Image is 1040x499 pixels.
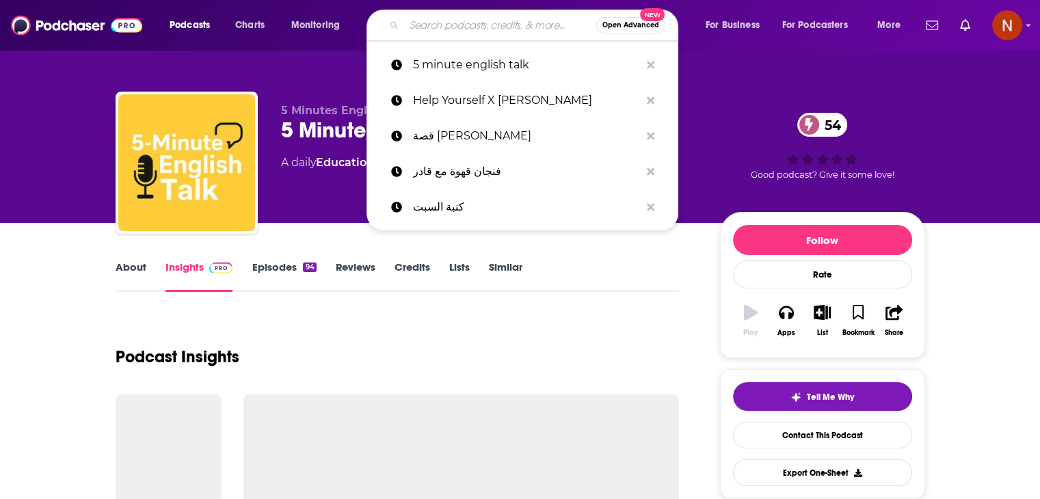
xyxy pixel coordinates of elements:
[811,113,848,137] span: 54
[226,14,273,36] a: Charts
[118,94,255,231] img: 5 Minute English Talk
[281,154,504,171] div: A daily podcast
[413,83,640,118] p: Help Yourself X Tarek Omran
[366,47,678,83] a: 5 minute english talk
[790,392,801,403] img: tell me why sparkle
[733,225,912,255] button: Follow
[733,382,912,411] button: tell me why sparkleTell Me Why
[413,154,640,189] p: فنجان قهوة مع قادر
[733,422,912,448] a: Contact This Podcast
[395,260,430,292] a: Credits
[992,10,1022,40] img: User Profile
[817,329,828,337] div: List
[733,260,912,288] div: Rate
[804,296,840,345] button: List
[116,347,239,367] h1: Podcast Insights
[733,459,912,486] button: Export One-Sheet
[797,113,848,137] a: 54
[316,156,374,169] a: Education
[165,260,233,292] a: InsightsPodchaser Pro
[876,296,911,345] button: Share
[449,260,470,292] a: Lists
[720,104,925,189] div: 54Good podcast? Give it some love!
[640,8,665,21] span: New
[170,16,210,35] span: Podcasts
[489,260,522,292] a: Similar
[252,260,316,292] a: Episodes94
[751,170,894,180] span: Good podcast? Give it some love!
[366,154,678,189] a: فنجان قهوة مع قادر
[303,262,316,272] div: 94
[336,260,375,292] a: Reviews
[840,296,876,345] button: Bookmark
[773,14,868,36] button: open menu
[116,260,146,292] a: About
[992,10,1022,40] span: Logged in as AdelNBM
[696,14,777,36] button: open menu
[955,14,976,37] a: Show notifications dropdown
[596,17,665,33] button: Open AdvancedNew
[209,262,233,273] img: Podchaser Pro
[992,10,1022,40] button: Show profile menu
[366,189,678,225] a: كنبة السبت
[706,16,760,35] span: For Business
[413,118,640,154] p: قصة عمر
[807,392,854,403] span: Tell Me Why
[235,16,265,35] span: Charts
[877,16,901,35] span: More
[11,12,142,38] img: Podchaser - Follow, Share and Rate Podcasts
[602,22,659,29] span: Open Advanced
[404,14,596,36] input: Search podcasts, credits, & more...
[769,296,804,345] button: Apps
[282,14,358,36] button: open menu
[885,329,903,337] div: Share
[743,329,758,337] div: Play
[366,83,678,118] a: Help Yourself X [PERSON_NAME]
[733,296,769,345] button: Play
[782,16,848,35] span: For Podcasters
[413,189,640,225] p: كنبة السبت
[160,14,228,36] button: open menu
[868,14,918,36] button: open menu
[379,10,691,41] div: Search podcasts, credits, & more...
[366,118,678,154] a: قصة [PERSON_NAME]
[777,329,795,337] div: Apps
[920,14,944,37] a: Show notifications dropdown
[842,329,874,337] div: Bookmark
[291,16,340,35] span: Monitoring
[281,104,412,117] span: 5 Minutes English Talk
[413,47,640,83] p: 5 minute english talk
